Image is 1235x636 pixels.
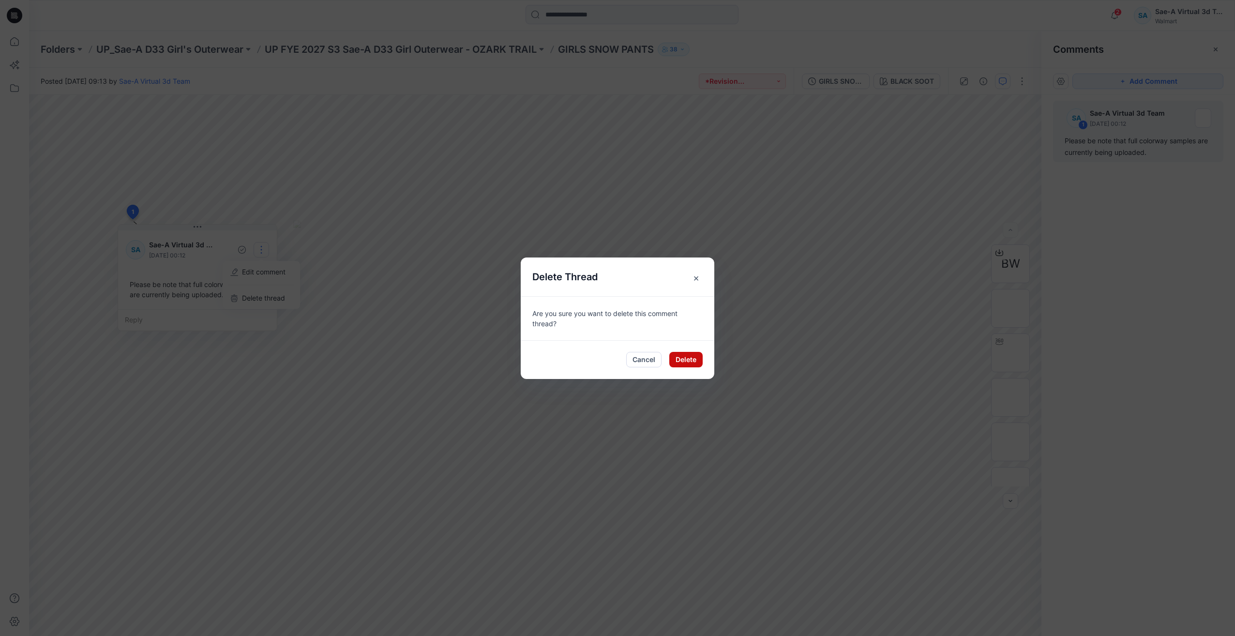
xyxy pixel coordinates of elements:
button: Close [676,257,714,296]
button: Delete [669,352,703,367]
h5: Delete Thread [521,257,609,296]
span: × [687,269,705,287]
div: Are you sure you want to delete this comment thread? [521,296,714,340]
button: Cancel [626,352,662,367]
